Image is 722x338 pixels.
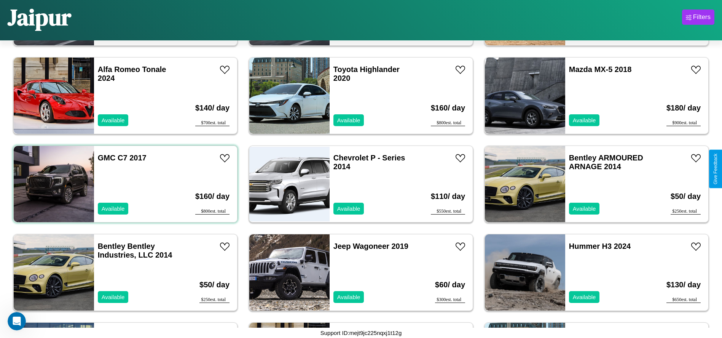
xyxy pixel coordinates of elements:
h3: $ 180 / day [666,96,701,120]
a: Alfa Romeo Tonale 2024 [98,65,166,82]
button: Filters [682,10,714,25]
div: $ 900 est. total [666,120,701,126]
div: $ 800 est. total [195,208,230,215]
a: GMC C7 2017 [98,154,147,162]
h3: $ 130 / day [666,273,701,297]
p: Available [573,203,596,214]
div: $ 300 est. total [435,297,465,303]
a: Toyota Highlander 2020 [333,65,400,82]
h1: Jaipur [8,2,71,33]
a: Jeep Wagoneer 2019 [333,242,408,250]
a: Mazda MX-5 2018 [569,65,632,74]
div: $ 650 est. total [666,297,701,303]
p: Available [573,115,596,125]
h3: $ 50 / day [671,184,701,208]
h3: $ 160 / day [431,96,465,120]
div: $ 250 est. total [671,208,701,215]
iframe: Intercom live chat [8,312,26,330]
p: Available [573,292,596,302]
h3: $ 60 / day [435,273,465,297]
p: Available [337,292,360,302]
div: Give Feedback [713,154,718,184]
a: Bentley Bentley Industries, LLC 2014 [98,242,172,259]
div: $ 550 est. total [431,208,465,215]
p: Available [102,115,125,125]
a: Hummer H3 2024 [569,242,631,250]
h3: $ 140 / day [195,96,230,120]
div: $ 250 est. total [199,297,230,303]
p: Available [337,115,360,125]
a: Chevrolet P - Series 2014 [333,154,405,171]
a: Bentley ARMOURED ARNAGE 2014 [569,154,643,171]
div: Filters [693,13,711,21]
p: Available [102,203,125,214]
p: Available [337,203,360,214]
h3: $ 160 / day [195,184,230,208]
h3: $ 50 / day [199,273,230,297]
h3: $ 110 / day [431,184,465,208]
p: Available [102,292,125,302]
p: Support ID: mejt9jc225nqxj1t12g [320,328,402,338]
div: $ 700 est. total [195,120,230,126]
div: $ 800 est. total [431,120,465,126]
